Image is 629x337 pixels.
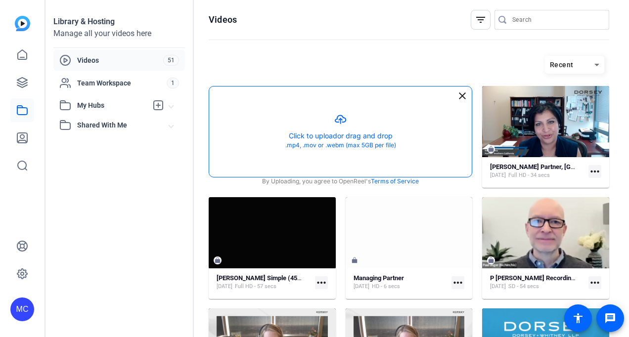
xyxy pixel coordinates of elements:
a: Terms of Service [371,177,419,186]
mat-icon: filter_list [475,14,487,26]
div: MC [10,297,34,321]
span: [DATE] [354,283,369,291]
mat-expansion-panel-header: Shared With Me [53,115,185,135]
mat-expansion-panel-header: My Hubs [53,95,185,115]
mat-icon: more_horiz [451,276,464,289]
span: Full HD - 57 secs [235,283,276,291]
mat-icon: message [604,312,616,324]
span: HD - 6 secs [372,283,400,291]
a: [PERSON_NAME] Simple (45827)[DATE]Full HD - 57 secs [217,274,311,291]
span: [DATE] [490,171,506,179]
span: SD - 54 secs [508,283,539,291]
a: P [PERSON_NAME] Recording - 10 Things[DATE]SD - 54 secs [490,274,584,291]
img: blue-gradient.svg [15,16,30,31]
div: By Uploading, you agree to OpenReel's [209,177,472,186]
span: Videos [77,55,163,65]
span: 1 [167,78,179,88]
span: Full HD - 34 secs [508,171,550,179]
a: [PERSON_NAME] Partner, [GEOGRAPHIC_DATA][US_STATE] (3)[DATE]Full HD - 34 secs [490,163,584,179]
span: My Hubs [77,100,147,111]
mat-icon: more_horiz [315,276,328,289]
strong: P [PERSON_NAME] Recording - 10 Things [490,274,608,282]
mat-icon: more_horiz [588,276,601,289]
div: Manage all your videos here [53,28,185,40]
strong: [PERSON_NAME] Simple (45827) [217,274,310,282]
span: [DATE] [217,283,232,291]
mat-icon: accessibility [572,312,584,324]
a: Managing Partner[DATE]HD - 6 secs [354,274,448,291]
input: Search [512,14,601,26]
span: Team Workspace [77,78,167,88]
span: 51 [163,55,179,66]
div: Library & Hosting [53,16,185,28]
h1: Videos [209,14,237,26]
strong: Managing Partner [354,274,404,282]
mat-icon: more_horiz [588,165,601,178]
span: Shared With Me [77,120,169,130]
span: Recent [550,61,574,69]
span: [DATE] [490,283,506,291]
mat-icon: close [456,90,468,102]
